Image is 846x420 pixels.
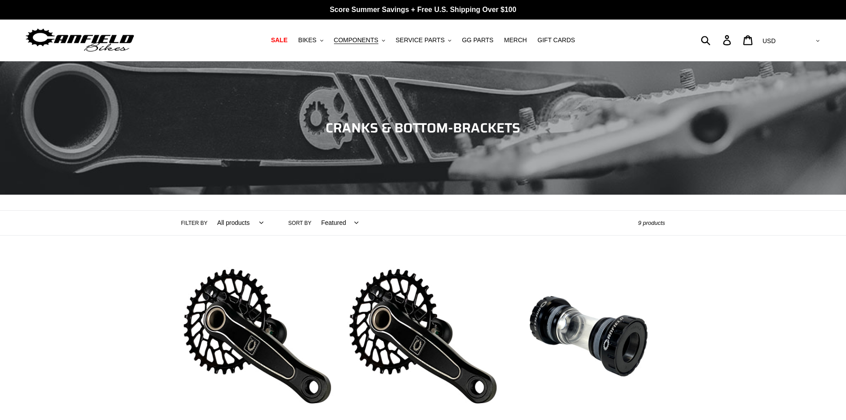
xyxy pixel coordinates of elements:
span: GG PARTS [462,36,493,44]
span: GIFT CARDS [537,36,575,44]
button: SERVICE PARTS [391,34,456,46]
span: SERVICE PARTS [396,36,445,44]
a: GG PARTS [457,34,498,46]
img: Canfield Bikes [24,26,135,54]
a: MERCH [500,34,531,46]
span: CRANKS & BOTTOM-BRACKETS [326,117,520,138]
span: SALE [271,36,287,44]
span: MERCH [504,36,527,44]
span: 9 products [638,220,665,226]
span: BIKES [298,36,316,44]
a: SALE [266,34,292,46]
span: COMPONENTS [334,36,378,44]
input: Search [706,30,728,50]
label: Filter by [181,219,208,227]
label: Sort by [288,219,311,227]
button: BIKES [294,34,327,46]
button: COMPONENTS [330,34,389,46]
a: GIFT CARDS [533,34,580,46]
